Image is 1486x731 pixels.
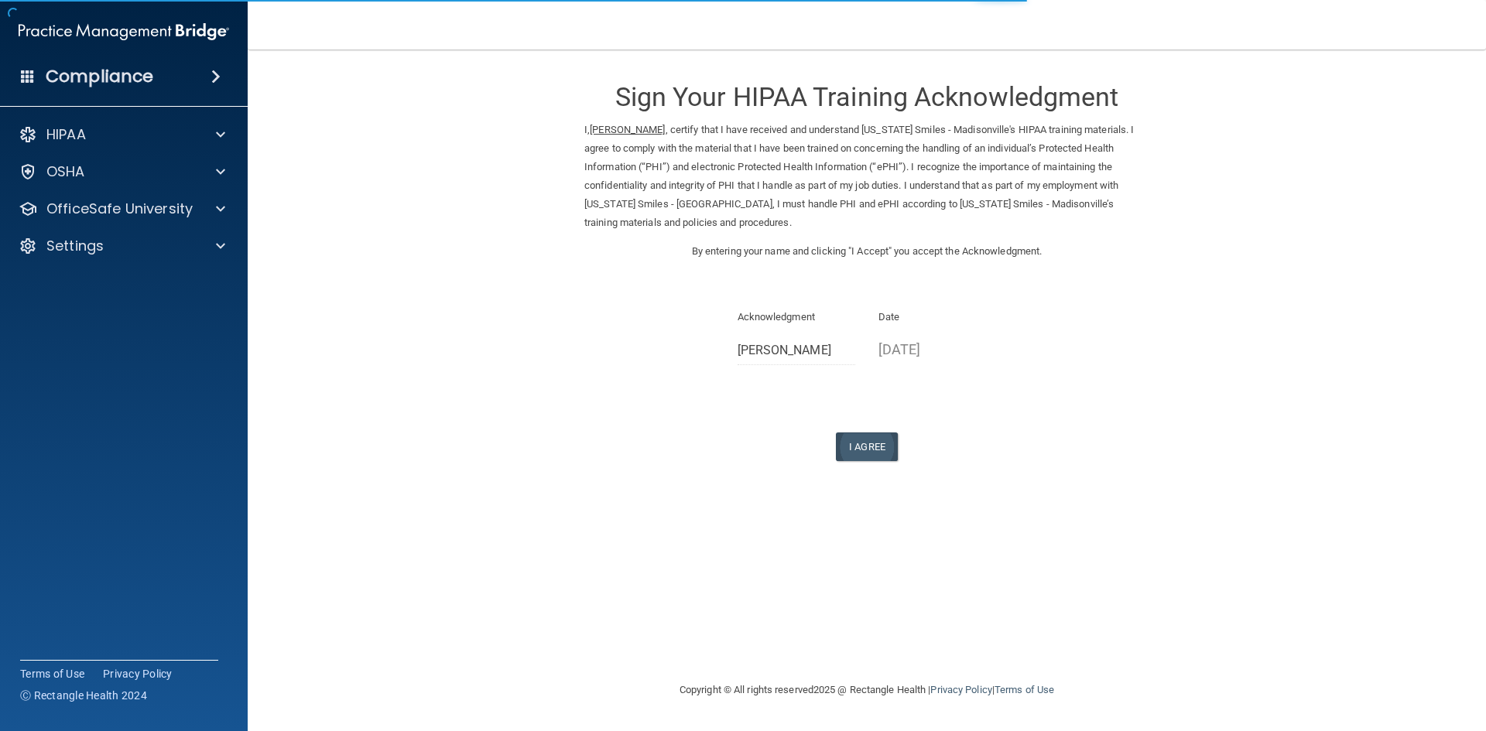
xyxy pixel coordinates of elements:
ins: [PERSON_NAME] [590,124,665,135]
h4: Compliance [46,66,153,87]
p: [DATE] [878,336,997,362]
p: OfficeSafe University [46,200,193,218]
p: OSHA [46,162,85,181]
button: I Agree [836,432,898,461]
p: Settings [46,237,104,255]
div: Copyright © All rights reserved 2025 @ Rectangle Health | | [584,665,1149,715]
p: Date [878,308,997,326]
a: Settings [19,237,225,255]
p: I, , certify that I have received and understand [US_STATE] Smiles - Madisonville's HIPAA trainin... [584,121,1149,232]
h3: Sign Your HIPAA Training Acknowledgment [584,83,1149,111]
a: Privacy Policy [103,666,173,681]
span: Ⓒ Rectangle Health 2024 [20,688,147,703]
a: HIPAA [19,125,225,144]
a: OfficeSafe University [19,200,225,218]
a: Privacy Policy [930,684,991,695]
input: Full Name [738,336,856,365]
img: PMB logo [19,16,229,47]
p: HIPAA [46,125,86,144]
a: OSHA [19,162,225,181]
p: By entering your name and clicking "I Accept" you accept the Acknowledgment. [584,242,1149,261]
a: Terms of Use [995,684,1054,695]
p: Acknowledgment [738,308,856,326]
a: Terms of Use [20,666,84,681]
